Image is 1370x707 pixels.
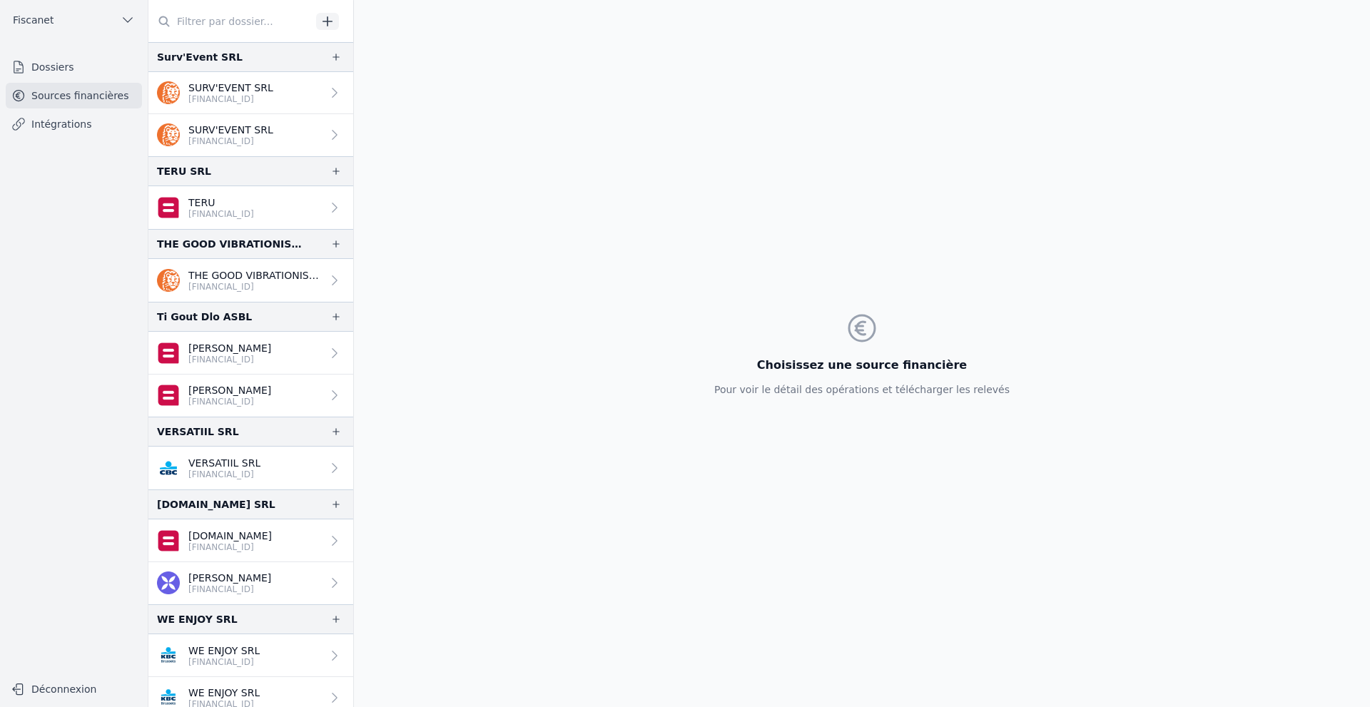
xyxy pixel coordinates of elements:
[188,195,254,210] p: TERU
[188,644,260,658] p: WE ENJOY SRL
[157,496,275,513] div: [DOMAIN_NAME] SRL
[188,81,273,95] p: SURV'EVENT SRL
[6,678,142,701] button: Déconnexion
[188,686,260,700] p: WE ENJOY SRL
[157,571,180,594] img: qonto.png
[6,54,142,80] a: Dossiers
[188,93,273,105] p: [FINANCIAL_ID]
[188,584,271,595] p: [FINANCIAL_ID]
[188,341,271,355] p: [PERSON_NAME]
[148,562,353,604] a: [PERSON_NAME] [FINANCIAL_ID]
[157,423,239,440] div: VERSATIIL SRL
[188,281,322,293] p: [FINANCIAL_ID]
[188,268,322,283] p: THE GOOD VIBRATIONIST SRL
[148,71,353,114] a: SURV'EVENT SRL [FINANCIAL_ID]
[157,163,211,180] div: TERU SRL
[188,541,272,553] p: [FINANCIAL_ID]
[188,136,273,147] p: [FINANCIAL_ID]
[148,9,311,34] input: Filtrer par dossier...
[148,634,353,677] a: WE ENJOY SRL [FINANCIAL_ID]
[157,196,180,219] img: belfius.png
[157,235,308,253] div: THE GOOD VIBRATIONIST SRL
[148,332,353,375] a: [PERSON_NAME] [FINANCIAL_ID]
[714,382,1010,397] p: Pour voir le détail des opérations et télécharger les relevés
[6,83,142,108] a: Sources financières
[148,114,353,156] a: SURV'EVENT SRL [FINANCIAL_ID]
[157,384,180,407] img: belfius-1.png
[188,396,271,407] p: [FINANCIAL_ID]
[6,9,142,31] button: Fiscanet
[157,123,180,146] img: ing.png
[148,519,353,562] a: [DOMAIN_NAME] [FINANCIAL_ID]
[188,456,260,470] p: VERSATIIL SRL
[188,656,260,668] p: [FINANCIAL_ID]
[188,208,254,220] p: [FINANCIAL_ID]
[6,111,142,137] a: Intégrations
[188,354,271,365] p: [FINANCIAL_ID]
[188,469,260,480] p: [FINANCIAL_ID]
[148,186,353,229] a: TERU [FINANCIAL_ID]
[148,447,353,489] a: VERSATIIL SRL [FINANCIAL_ID]
[157,644,180,667] img: KBC_BRUSSELS_KREDBEBB.png
[714,357,1010,374] h3: Choisissez une source financière
[188,383,271,397] p: [PERSON_NAME]
[157,308,252,325] div: Ti Gout Dlo ASBL
[188,529,272,543] p: [DOMAIN_NAME]
[13,13,54,27] span: Fiscanet
[188,571,271,585] p: [PERSON_NAME]
[148,375,353,417] a: [PERSON_NAME] [FINANCIAL_ID]
[157,611,238,628] div: WE ENJOY SRL
[157,49,243,66] div: Surv'Event SRL
[188,123,273,137] p: SURV'EVENT SRL
[157,529,180,552] img: belfius.png
[157,342,180,365] img: belfius-1.png
[157,81,180,104] img: ing.png
[157,457,180,479] img: CBC_CREGBEBB.png
[148,259,353,302] a: THE GOOD VIBRATIONIST SRL [FINANCIAL_ID]
[157,269,180,292] img: ing.png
